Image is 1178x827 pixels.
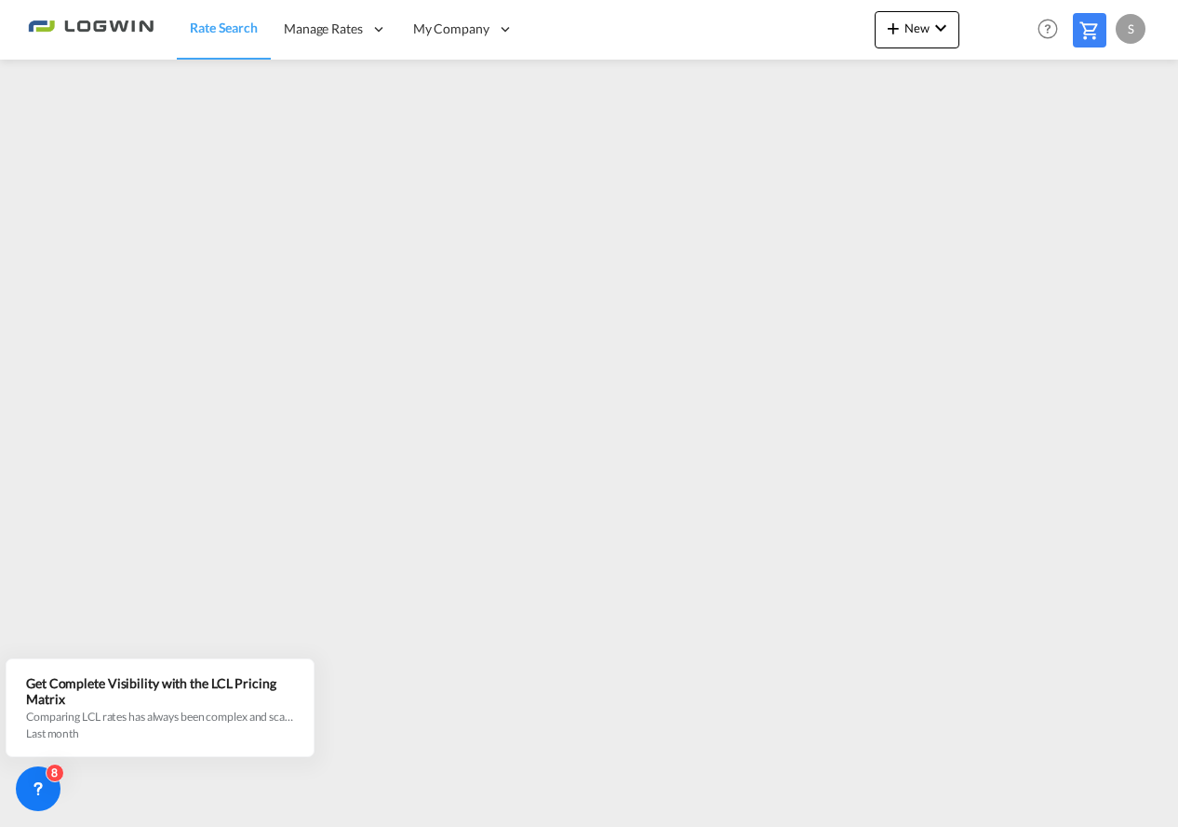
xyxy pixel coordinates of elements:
button: icon-plus 400-fgNewicon-chevron-down [875,11,959,48]
span: Rate Search [190,20,258,35]
md-icon: icon-plus 400-fg [882,17,904,39]
span: Help [1032,13,1064,45]
span: Manage Rates [284,20,363,38]
span: New [882,20,952,35]
md-icon: icon-chevron-down [930,17,952,39]
div: Help [1032,13,1073,47]
img: 2761ae10d95411efa20a1f5e0282d2d7.png [28,8,154,50]
span: My Company [413,20,489,38]
div: S [1116,14,1145,44]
